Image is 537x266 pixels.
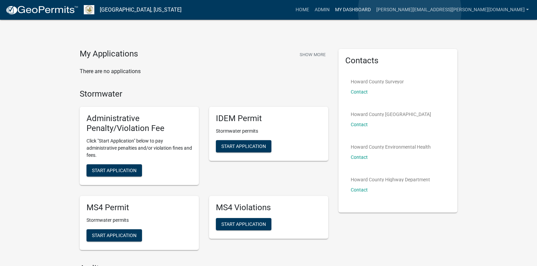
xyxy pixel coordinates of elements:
p: There are no applications [80,67,328,76]
p: Howard County Environmental Health [351,145,431,149]
span: Start Application [92,167,137,173]
button: Start Application [216,140,271,152]
a: Contact [351,89,368,95]
span: Start Application [92,232,137,238]
img: Howard County, Indiana [84,5,94,14]
button: Start Application [86,229,142,242]
a: Admin [312,3,332,16]
span: Start Application [221,144,266,149]
h4: Stormwater [80,89,328,99]
h5: MS4 Violations [216,203,321,213]
h5: MS4 Permit [86,203,192,213]
button: Start Application [86,164,142,177]
a: [PERSON_NAME][EMAIL_ADDRESS][PERSON_NAME][DOMAIN_NAME] [374,3,532,16]
p: Howard County Surveyor [351,79,404,84]
a: Home [293,3,312,16]
span: Start Application [221,221,266,227]
p: Howard County [GEOGRAPHIC_DATA] [351,112,431,117]
p: Stormwater permits [216,128,321,135]
h5: Contacts [345,56,451,66]
a: [GEOGRAPHIC_DATA], [US_STATE] [100,4,181,16]
button: Show More [297,49,328,60]
a: Contact [351,122,368,127]
p: Click "Start Application" below to pay administrative penalties and/or violation fines and fees. [86,137,192,159]
h5: Administrative Penalty/Violation Fee [86,114,192,133]
h5: IDEM Permit [216,114,321,123]
a: Contact [351,187,368,193]
button: Start Application [216,218,271,230]
p: Stormwater permits [86,217,192,224]
h4: My Applications [80,49,138,59]
a: My Dashboard [332,3,374,16]
a: Contact [351,154,368,160]
p: Howard County Highway Department [351,177,430,182]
